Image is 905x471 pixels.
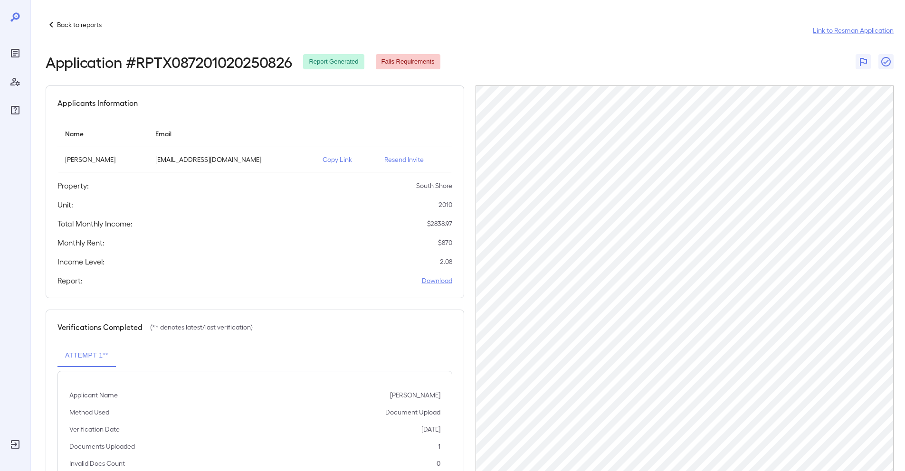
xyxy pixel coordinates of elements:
[376,57,440,66] span: Fails Requirements
[8,103,23,118] div: FAQ
[57,218,133,229] h5: Total Monthly Income:
[69,442,135,451] p: Documents Uploaded
[57,120,148,147] th: Name
[57,199,73,210] h5: Unit:
[438,442,440,451] p: 1
[57,256,105,267] h5: Income Level:
[8,46,23,61] div: Reports
[437,459,440,468] p: 0
[69,407,109,417] p: Method Used
[69,459,125,468] p: Invalid Docs Count
[69,390,118,400] p: Applicant Name
[323,155,369,164] p: Copy Link
[384,155,445,164] p: Resend Invite
[440,257,452,266] p: 2.08
[148,120,315,147] th: Email
[69,424,120,434] p: Verification Date
[8,74,23,89] div: Manage Users
[427,219,452,228] p: $ 2838.97
[57,344,116,367] button: Attempt 1**
[813,26,894,35] a: Link to Resman Application
[57,20,102,29] p: Back to reports
[421,424,440,434] p: [DATE]
[57,275,83,286] h5: Report:
[416,181,452,190] p: South Shore
[57,120,452,172] table: simple table
[46,53,292,70] h2: Application # RPTX087201020250826
[57,321,143,333] h5: Verifications Completed
[57,237,105,248] h5: Monthly Rent:
[878,54,894,69] button: Close Report
[438,238,452,247] p: $ 870
[57,180,89,191] h5: Property:
[65,155,140,164] p: [PERSON_NAME]
[303,57,364,66] span: Report Generated
[8,437,23,452] div: Log Out
[57,97,138,109] h5: Applicants Information
[390,390,440,400] p: [PERSON_NAME]
[438,200,452,209] p: 2010
[150,322,253,332] p: (** denotes latest/last verification)
[155,155,307,164] p: [EMAIL_ADDRESS][DOMAIN_NAME]
[856,54,871,69] button: Flag Report
[422,276,452,285] a: Download
[385,407,440,417] p: Document Upload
